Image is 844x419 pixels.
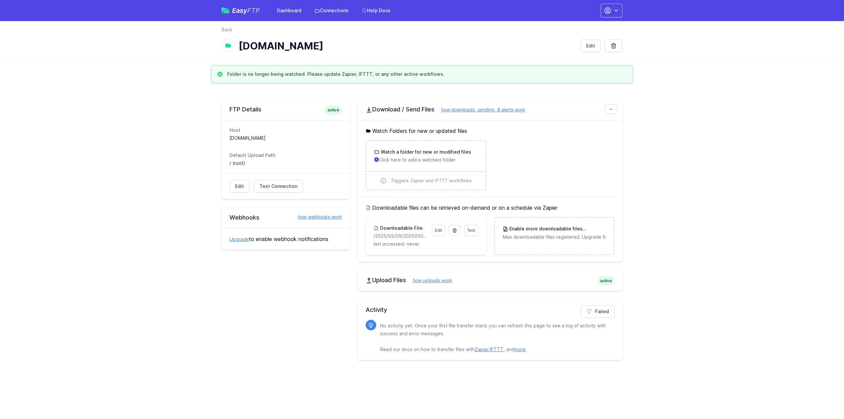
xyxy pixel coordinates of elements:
[374,241,478,247] p: last accessed: never
[311,5,352,16] a: Connections
[222,7,260,14] a: EasyFTP
[379,225,424,231] h3: Downloadable File:
[366,141,485,190] a: Watch a folder for new or modified files Click here to add a watched folder Triggers Zapier and I...
[229,152,342,159] dt: Default Upload Path
[581,305,615,318] a: Failed
[325,105,342,115] span: active
[467,228,475,233] span: Test
[374,157,477,163] p: Click here to add a watched folder
[581,40,601,52] a: Edit
[406,278,452,283] a: how uploads work
[229,236,249,242] a: Upgrade
[495,218,614,248] a: Enable more downloadable filesUpgrade Max downloadable files registered. Upgrade for more.
[432,225,445,236] a: Edit
[247,7,260,15] span: FTP
[291,214,342,220] a: how webhooks work
[222,26,622,37] nav: Breadcrumb
[222,8,229,14] img: easyftp_logo.png
[273,5,305,16] a: Dashboard
[514,346,526,352] a: more
[358,5,394,16] a: Help Docs
[229,127,342,134] dt: Host
[222,26,232,33] a: Back
[229,105,342,113] h2: FTP Details
[435,107,525,112] a: how downloads, sending, & alerts work
[374,233,428,239] p: /2025/05/09/20250509171559_inbound_0422652309_0756011820.mp3
[366,127,615,135] h5: Watch Folders for new or updated files
[229,160,342,166] dd: / (root)
[379,149,471,155] h3: Watch a folder for new or modified files
[366,204,615,212] h5: Downloadable files can be retrieved on-demand or on a schedule via Zapier
[475,346,489,352] a: Zapier
[254,180,303,193] a: Test Connection
[503,234,606,240] p: Max downloadable files registered. Upgrade for more.
[222,228,350,250] div: to enable webhook notifications
[229,135,342,141] dd: [DOMAIN_NAME]
[583,226,606,232] span: Upgrade
[464,225,478,236] a: Test
[227,71,444,77] h3: Folder is no longer being watched. Please update Zapier, IFTTT, or any other active workflows.
[366,305,615,314] h2: Activity
[366,276,615,284] h2: Upload Files
[380,322,609,353] p: No activity yet. Once your first file transfer starts you can refresh this page to see a log of a...
[490,346,503,352] a: IFTTT
[229,180,250,193] a: Edit
[232,7,260,14] span: Easy
[239,40,575,52] h1: [DOMAIN_NAME]
[366,105,615,113] h2: Download / Send Files
[391,177,472,184] span: Triggers Zapier and IFTTT workflows
[597,276,615,285] span: active
[508,225,606,232] h3: Enable more downloadable files
[259,183,297,190] span: Test Connection
[229,214,342,222] h2: Webhooks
